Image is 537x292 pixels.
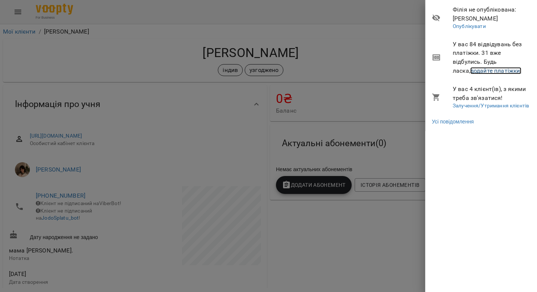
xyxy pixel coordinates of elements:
[453,40,531,75] span: У вас 84 відвідувань без платіжки. 31 вже відбулись. Будь ласка,
[432,118,474,125] a: Усі повідомлення
[453,23,486,29] a: Опублікувати
[453,103,529,109] a: Залучення/Утримання клієнтів
[470,67,522,74] a: додайте платіжки!
[453,5,531,23] span: Філія не опублікована : [PERSON_NAME]
[453,85,531,102] span: У вас 4 клієнт(ів), з якими треба зв'язатися!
